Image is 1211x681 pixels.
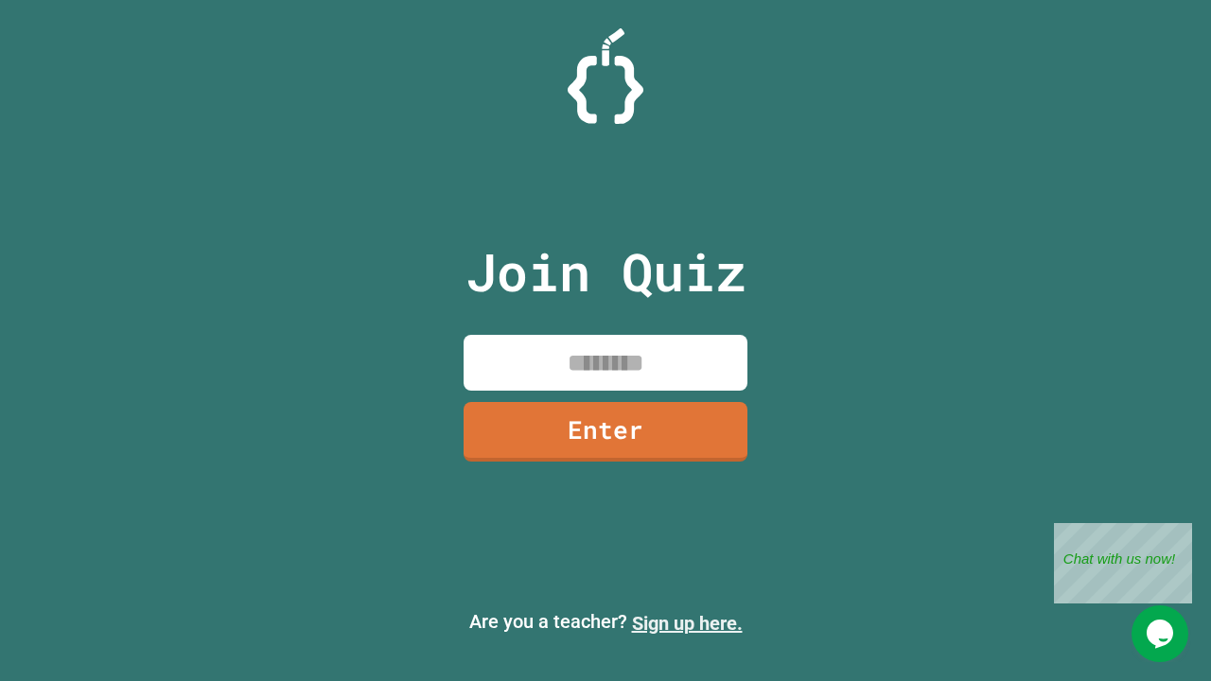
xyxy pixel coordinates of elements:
[632,612,743,635] a: Sign up here.
[1054,523,1192,603] iframe: chat widget
[15,607,1196,637] p: Are you a teacher?
[1132,605,1192,662] iframe: chat widget
[464,402,747,462] a: Enter
[465,233,746,311] p: Join Quiz
[568,28,643,124] img: Logo.svg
